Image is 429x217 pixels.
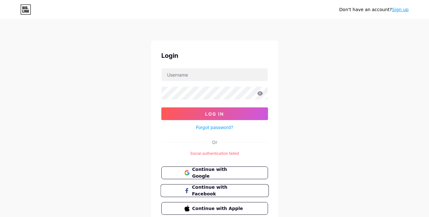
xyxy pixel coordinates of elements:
[162,68,268,81] input: Username
[192,166,245,180] span: Continue with Google
[392,7,409,12] a: Sign up
[196,124,233,131] a: Forgot password?
[161,51,268,60] div: Login
[161,166,268,179] button: Continue with Google
[161,107,268,120] button: Log In
[339,6,409,13] div: Don't have an account?
[161,184,268,197] a: Continue with Facebook
[192,184,245,198] span: Continue with Facebook
[161,202,268,215] button: Continue with Apple
[212,139,217,146] div: Or
[161,151,268,156] div: Social authentication failed
[160,184,269,197] button: Continue with Facebook
[192,205,245,212] span: Continue with Apple
[205,111,224,117] span: Log In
